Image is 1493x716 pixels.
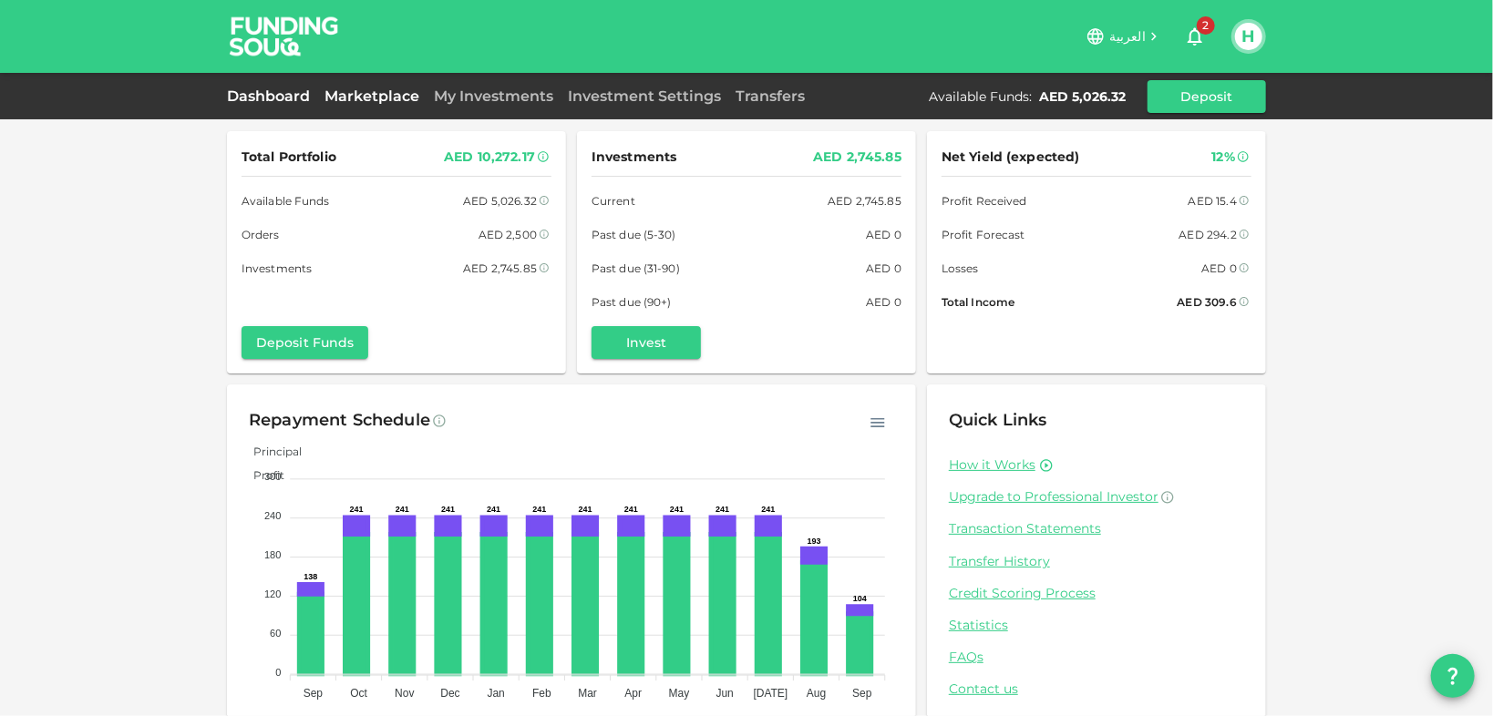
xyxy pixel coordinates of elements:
tspan: Apr [625,687,643,700]
div: AED 0 [866,259,901,278]
tspan: Oct [350,687,367,700]
div: AED 2,500 [479,225,537,244]
tspan: Dec [440,687,459,700]
span: 2 [1197,16,1215,35]
span: Investments [592,146,676,169]
a: Investment Settings [561,87,728,105]
span: Orders [242,225,280,244]
tspan: Sep [304,687,324,700]
a: Contact us [949,680,1244,698]
button: Invest [592,326,701,359]
a: My Investments [427,87,561,105]
button: Deposit Funds [242,326,368,359]
div: Repayment Schedule [249,406,430,435]
tspan: May [669,687,690,700]
button: question [1431,654,1475,698]
span: Upgrade to Professional Investor [949,488,1158,505]
a: Transaction Statements [949,520,1244,537]
div: AED 309.6 [1178,292,1237,312]
tspan: Jan [488,687,505,700]
a: Credit Scoring Process [949,585,1244,602]
tspan: 300 [264,472,281,483]
span: Available Funds [242,191,330,210]
span: Profit Received [942,191,1027,210]
button: 2 [1177,18,1213,55]
a: Transfer History [949,553,1244,570]
tspan: Feb [532,687,551,700]
tspan: 180 [264,549,281,560]
a: FAQs [949,649,1244,666]
div: AED 294.2 [1179,225,1237,244]
span: Past due (5-30) [592,225,676,244]
span: العربية [1109,28,1146,45]
tspan: 60 [270,628,281,639]
div: AED 0 [1201,259,1237,278]
tspan: Aug [807,687,826,700]
div: AED 0 [866,225,901,244]
span: Total Income [942,292,1014,312]
div: AED 2,745.85 [813,146,901,169]
span: Net Yield (expected) [942,146,1080,169]
tspan: 120 [264,588,281,599]
span: Current [592,191,635,210]
div: 12% [1212,146,1235,169]
span: Losses [942,259,979,278]
tspan: Mar [578,687,597,700]
button: H [1235,23,1262,50]
div: AED 15.4 [1189,191,1237,210]
a: Upgrade to Professional Investor [949,488,1244,506]
div: Available Funds : [929,87,1032,106]
span: Total Portfolio [242,146,336,169]
a: Dashboard [227,87,317,105]
span: Past due (90+) [592,292,672,312]
span: Investments [242,259,312,278]
div: AED 2,745.85 [828,191,901,210]
span: Profit [240,468,284,482]
span: Quick Links [949,410,1047,430]
button: Deposit [1148,80,1266,113]
tspan: Nov [395,687,414,700]
a: Statistics [949,617,1244,634]
tspan: [DATE] [754,687,788,700]
div: AED 2,745.85 [463,259,537,278]
div: AED 10,272.17 [444,146,535,169]
tspan: Sep [852,687,872,700]
tspan: Jun [716,687,734,700]
a: Transfers [728,87,812,105]
div: AED 5,026.32 [1039,87,1126,106]
tspan: 0 [275,667,281,678]
div: AED 0 [866,292,901,312]
a: Marketplace [317,87,427,105]
span: Principal [240,445,302,458]
span: Profit Forecast [942,225,1025,244]
a: How it Works [949,456,1035,474]
span: Past due (31-90) [592,259,680,278]
tspan: 240 [264,510,281,521]
div: AED 5,026.32 [463,191,537,210]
